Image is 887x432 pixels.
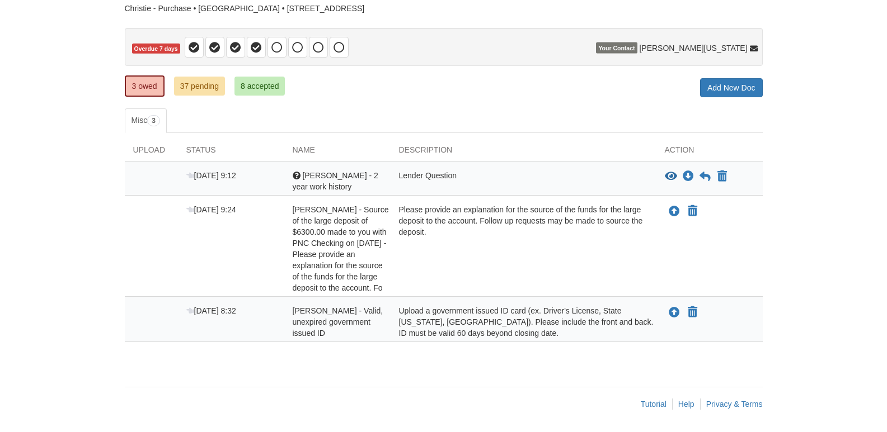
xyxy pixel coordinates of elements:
div: Action [656,144,763,161]
div: Upload [125,144,178,161]
span: 3 [147,115,160,126]
span: [PERSON_NAME][US_STATE] [639,42,747,54]
span: [DATE] 9:24 [186,205,236,214]
span: Overdue 7 days [132,44,180,54]
a: Help [678,400,694,409]
div: Christie - Purchase • [GEOGRAPHIC_DATA] • [STREET_ADDRESS] [125,4,763,13]
a: 37 pending [174,77,225,96]
div: Lender Question [391,170,656,192]
div: Upload a government issued ID card (ex. Driver's License, State [US_STATE], [GEOGRAPHIC_DATA]). P... [391,305,656,339]
span: [PERSON_NAME] - 2 year work history [293,171,378,191]
span: [PERSON_NAME] - Source of the large deposit of $6300.00 made to you with PNC Checking on [DATE] -... [293,205,389,292]
span: [PERSON_NAME] - Valid, unexpired government issued ID [293,306,383,338]
a: 3 owed [125,75,165,97]
button: View Alissa - 2 year work history [665,171,677,182]
span: [DATE] 9:12 [186,171,236,180]
button: Declare Alissa - 2 year work history not applicable [716,170,728,183]
button: Upload Linda Vanassche - Source of the large deposit of $6300.00 made to you with PNC Checking on... [668,204,681,219]
button: Declare Linda Vanassche - Source of the large deposit of $6300.00 made to you with PNC Checking o... [687,205,698,218]
a: Privacy & Terms [706,400,763,409]
a: Add New Doc [700,78,763,97]
a: Tutorial [641,400,667,409]
div: Status [178,144,284,161]
div: Description [391,144,656,161]
div: Name [284,144,391,161]
span: Your Contact [596,42,637,54]
div: Please provide an explanation for the source of the funds for the large deposit to the account. F... [391,204,656,293]
a: 8 accepted [234,77,285,96]
a: Misc [125,108,167,133]
a: Download Alissa - 2 year work history [683,172,694,181]
button: Upload Linda Vanassche - Valid, unexpired government issued ID [668,305,681,320]
button: Declare Linda Vanassche - Valid, unexpired government issued ID not applicable [687,306,698,319]
span: [DATE] 8:32 [186,306,236,315]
